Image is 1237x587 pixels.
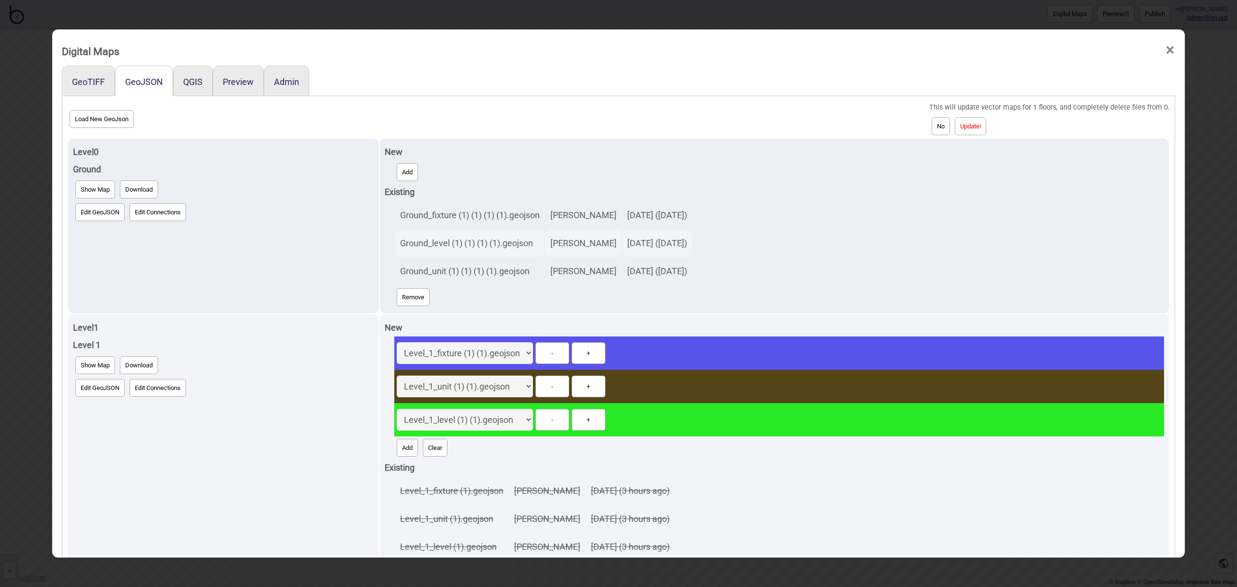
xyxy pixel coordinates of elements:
button: - [535,342,569,364]
span: Show Map [81,362,110,369]
button: + [572,342,605,364]
div: Level 1 [73,319,374,336]
button: Edit GeoJSON [75,379,125,397]
td: [PERSON_NAME] [509,505,585,532]
button: No [932,117,950,135]
button: Remove [397,288,430,306]
button: Edit Connections [129,379,186,397]
div: Level 0 [73,143,374,161]
div: Digital Maps [62,41,119,62]
td: Ground_fixture (1) (1) (1) (1).geojson [395,202,545,229]
button: - [535,376,569,397]
button: Load New GeoJson [70,110,134,128]
button: Download [120,356,158,374]
td: [PERSON_NAME] [546,202,621,229]
strong: New [385,147,403,157]
strong: Existing [385,187,415,197]
td: Ground_level (1) (1) (1) (1).geojson [395,230,545,257]
span: Show Map [81,186,110,193]
button: GeoTIFF [72,77,105,87]
a: Edit Connections [127,377,188,399]
button: Admin [274,77,299,87]
td: Level_1_unit (1).geojson [395,505,508,532]
td: [PERSON_NAME] [546,230,621,257]
td: Ground_unit (1) (1) (1) (1).geojson [395,258,545,285]
td: [PERSON_NAME] [509,477,585,504]
td: [DATE] ([DATE]) [622,258,692,285]
button: Preview [223,77,254,87]
button: Show Map [75,356,115,374]
td: [DATE] (3 hours ago) [586,505,675,532]
td: [DATE] (3 hours ago) [586,533,675,560]
button: Add [397,439,418,457]
button: Clear [423,439,447,457]
td: Level_1_fixture (1).geojson [395,477,508,504]
span: × [1165,34,1175,66]
button: Update! [955,117,986,135]
div: Level 1 [73,336,374,354]
button: Edit GeoJSON [75,203,125,221]
strong: Existing [385,462,415,473]
button: - [535,409,569,431]
div: Ground [73,161,374,178]
button: Show Map [75,181,115,198]
td: [DATE] (3 hours ago) [586,477,675,504]
td: Level_1_level (1).geojson [395,533,508,560]
button: QGIS [183,77,202,87]
button: GeoJSON [125,77,163,87]
button: Add [397,163,418,181]
button: Edit Connections [129,203,186,221]
div: This will update vector maps for 1 floors, and completely delete files from 0. [929,101,1170,115]
td: [PERSON_NAME] [546,258,621,285]
button: + [572,409,605,431]
td: [DATE] ([DATE]) [622,230,692,257]
strong: New [385,322,403,333]
button: Download [120,181,158,198]
a: Edit Connections [127,201,188,224]
td: [PERSON_NAME] [509,533,585,560]
button: + [572,376,605,397]
td: [DATE] ([DATE]) [622,202,692,229]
